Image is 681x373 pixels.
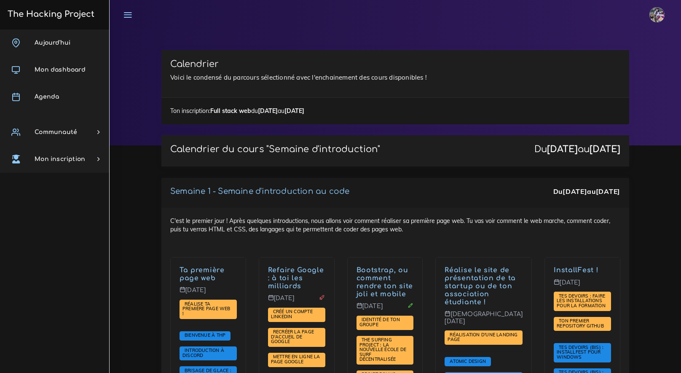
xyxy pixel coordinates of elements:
a: Ta première page web [180,266,225,282]
span: Créé un compte LinkedIn [271,309,313,319]
a: Ton premier repository GitHub [557,318,606,329]
a: The Surfing Project : la nouvelle école de surf décentralisée [359,337,407,362]
a: Réalise ta première page web ! [182,301,231,317]
p: [DEMOGRAPHIC_DATA][DATE] [445,311,523,331]
a: Mettre en ligne la page Google [271,354,320,365]
span: Agenda [35,94,59,100]
p: [DATE] [180,287,237,300]
a: Bienvenue à THP [182,333,228,338]
strong: [DATE] [547,144,578,154]
span: Mon dashboard [35,67,86,73]
span: Communauté [35,129,77,135]
strong: Full stack web [210,107,251,115]
a: Tes devoirs : faire les installations pour la formation [557,293,608,309]
p: Calendrier du cours "Semaine d'introduction" [170,144,380,155]
strong: [DATE] [284,107,304,115]
strong: [DATE] [563,187,587,196]
span: Identité de ton groupe [359,317,400,327]
img: eg54bupqcshyolnhdacp.jpg [649,7,665,22]
span: Tes devoirs : faire les installations pour la formation [557,293,608,309]
a: Réalisation d'une landing page [448,332,517,343]
p: [DATE] [268,295,325,308]
a: Atomic Design [448,358,488,364]
a: Tes devoirs (bis) : Installfest pour Windows [557,345,603,360]
h3: Calendrier [170,59,620,70]
a: Créé un compte LinkedIn [271,309,313,320]
span: The Surfing Project : la nouvelle école de surf décentralisée [359,337,407,362]
strong: [DATE] [596,187,620,196]
span: Ton premier repository GitHub [557,318,606,329]
h3: The Hacking Project [5,10,94,19]
a: Bootstrap, ou comment rendre ton site joli et mobile [357,266,413,298]
p: [DATE] [357,303,414,316]
div: Du au [534,144,620,155]
p: Voici le condensé du parcours sélectionné avec l'enchainement des cours disponibles ! [170,72,620,83]
strong: [DATE] [258,107,278,115]
a: Recréer la page d'accueil de Google [271,329,314,345]
a: Introduction à Discord [182,348,224,359]
span: Mettre en ligne la page Google [271,354,320,365]
a: Réalise le site de présentation de ta startup ou de ton association étudiante ! [445,266,516,306]
span: Mon inscription [35,156,85,162]
a: Identité de ton groupe [359,317,400,328]
a: Refaire Google : à toi les milliards [268,266,324,290]
div: Du au [553,187,620,196]
span: Aujourd'hui [35,40,70,46]
a: Semaine 1 - Semaine d'introduction au code [170,187,349,196]
span: Réalisation d'une landing page [448,332,517,343]
span: Recréer la page d'accueil de Google [271,329,314,344]
strong: [DATE] [590,144,620,154]
a: InstallFest ! [554,266,598,274]
p: [DATE] [554,279,611,292]
div: Ton inscription: du au [161,97,629,124]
